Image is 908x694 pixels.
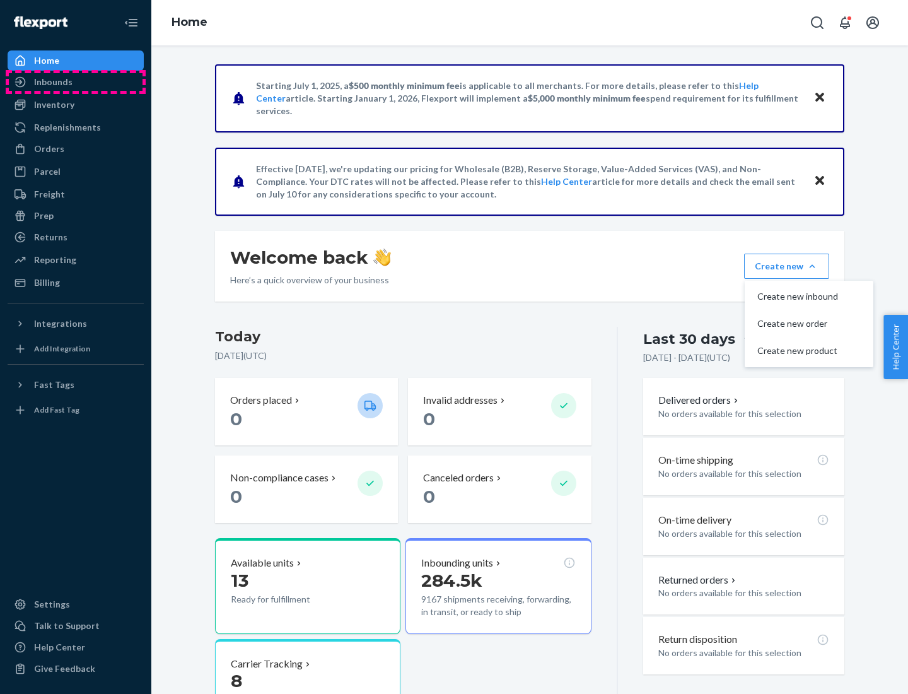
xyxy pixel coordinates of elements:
[658,513,731,527] p: On-time delivery
[658,647,829,659] p: No orders available for this selection
[8,227,144,247] a: Returns
[34,662,95,675] div: Give Feedback
[423,486,435,507] span: 0
[34,165,61,178] div: Parcel
[34,54,59,67] div: Home
[747,338,871,365] button: Create new product
[658,453,733,468] p: On-time shipping
[256,163,801,201] p: Effective [DATE], we're updating our pricing for Wholesale (B2B), Reserve Storage, Value-Added Se...
[215,538,400,634] button: Available units13Ready for fulfillment
[14,16,67,29] img: Flexport logo
[349,80,460,91] span: $500 monthly minimum fee
[812,89,828,107] button: Close
[34,209,54,222] div: Prep
[658,573,738,587] button: Returned orders
[643,351,730,364] p: [DATE] - [DATE] ( UTC )
[231,556,294,570] p: Available units
[34,188,65,201] div: Freight
[658,587,829,599] p: No orders available for this selection
[34,98,74,111] div: Inventory
[528,93,646,103] span: $5,000 monthly minimum fee
[832,10,858,35] button: Open notifications
[34,317,87,330] div: Integrations
[423,471,494,485] p: Canceled orders
[34,121,101,134] div: Replenishments
[230,486,242,507] span: 0
[215,350,591,362] p: [DATE] ( UTC )
[658,632,737,647] p: Return disposition
[541,176,592,187] a: Help Center
[643,329,735,349] div: Last 30 days
[8,637,144,657] a: Help Center
[34,379,74,391] div: Fast Tags
[34,620,100,632] div: Talk to Support
[8,206,144,226] a: Prep
[119,10,144,35] button: Close Navigation
[161,4,218,41] ol: breadcrumbs
[34,404,79,415] div: Add Fast Tag
[231,570,248,591] span: 13
[8,314,144,334] button: Integrations
[215,456,398,523] button: Non-compliance cases 0
[230,471,329,485] p: Non-compliance cases
[8,659,144,679] button: Give Feedback
[883,315,908,379] button: Help Center
[757,292,838,301] span: Create new inbound
[34,276,60,289] div: Billing
[8,400,144,420] a: Add Fast Tag
[256,79,801,117] p: Starting July 1, 2025, a is applicable to all merchants. For more details, please refer to this a...
[658,468,829,480] p: No orders available for this selection
[172,15,207,29] a: Home
[8,273,144,293] a: Billing
[8,162,144,182] a: Parcel
[34,76,73,88] div: Inbounds
[421,556,493,570] p: Inbounding units
[658,393,741,408] button: Delivered orders
[423,408,435,430] span: 0
[421,570,482,591] span: 284.5k
[8,594,144,615] a: Settings
[658,408,829,420] p: No orders available for this selection
[8,250,144,270] a: Reporting
[231,657,303,671] p: Carrier Tracking
[421,593,575,618] p: 9167 shipments receiving, forwarding, in transit, or ready to ship
[757,319,838,328] span: Create new order
[8,95,144,115] a: Inventory
[860,10,885,35] button: Open account menu
[408,378,591,445] button: Invalid addresses 0
[747,310,871,338] button: Create new order
[230,274,391,286] p: Here’s a quick overview of your business
[405,538,591,634] button: Inbounding units284.5k9167 shipments receiving, forwarding, in transit, or ready to ship
[8,50,144,71] a: Home
[34,598,70,611] div: Settings
[215,327,591,347] h3: Today
[231,593,347,606] p: Ready for fulfillment
[805,10,830,35] button: Open Search Box
[8,139,144,159] a: Orders
[812,172,828,191] button: Close
[744,254,829,279] button: Create newCreate new inboundCreate new orderCreate new product
[230,246,391,269] h1: Welcome back
[230,393,292,408] p: Orders placed
[8,184,144,204] a: Freight
[34,231,67,244] div: Returns
[423,393,498,408] p: Invalid addresses
[8,72,144,92] a: Inbounds
[373,249,391,266] img: hand-wave emoji
[215,378,398,445] button: Orders placed 0
[8,375,144,395] button: Fast Tags
[8,117,144,138] a: Replenishments
[8,339,144,359] a: Add Integration
[34,254,76,266] div: Reporting
[658,527,829,540] p: No orders available for this selection
[230,408,242,430] span: 0
[747,283,871,310] button: Create new inbound
[231,670,242,691] span: 8
[8,616,144,636] a: Talk to Support
[34,641,85,654] div: Help Center
[34,143,64,155] div: Orders
[757,346,838,355] span: Create new product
